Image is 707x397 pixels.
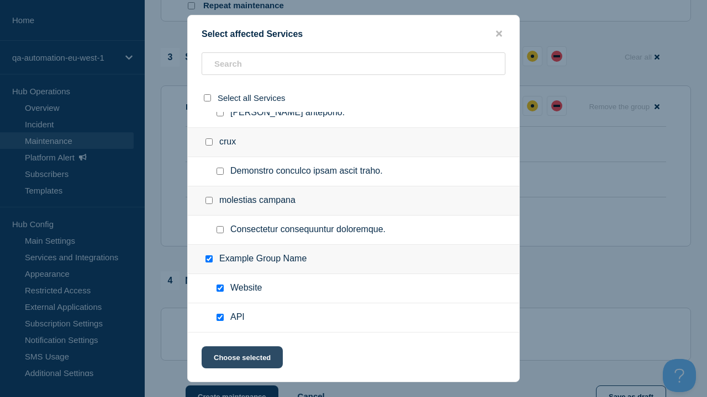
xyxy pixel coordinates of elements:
button: close button [493,29,505,39]
input: select all checkbox [204,94,211,101]
span: Website [230,283,262,294]
div: Example Group Name [188,245,519,274]
input: molestias campana checkbox [205,197,213,204]
span: Demonstro conculco ipsam ascit traho. [230,166,383,177]
input: Search [202,52,505,75]
input: Example Group Name checkbox [205,255,213,262]
input: Demonstro conculco ipsam ascit traho. checkbox [217,168,224,175]
div: molestias campana [188,186,519,216]
input: crux checkbox [205,138,213,146]
div: Select affected Services [188,29,519,39]
input: Virga ara antepono. checkbox [217,109,224,116]
span: Select all Services [218,93,286,103]
span: [PERSON_NAME] antepono. [230,108,345,119]
button: Choose selected [202,346,283,368]
input: Website checkbox [217,285,224,292]
div: crux [188,128,519,157]
span: Consectetur consequuntur doloremque. [230,224,386,235]
input: Consectetur consequuntur doloremque. checkbox [217,226,224,233]
input: API checkbox [217,314,224,321]
span: API [230,312,245,323]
